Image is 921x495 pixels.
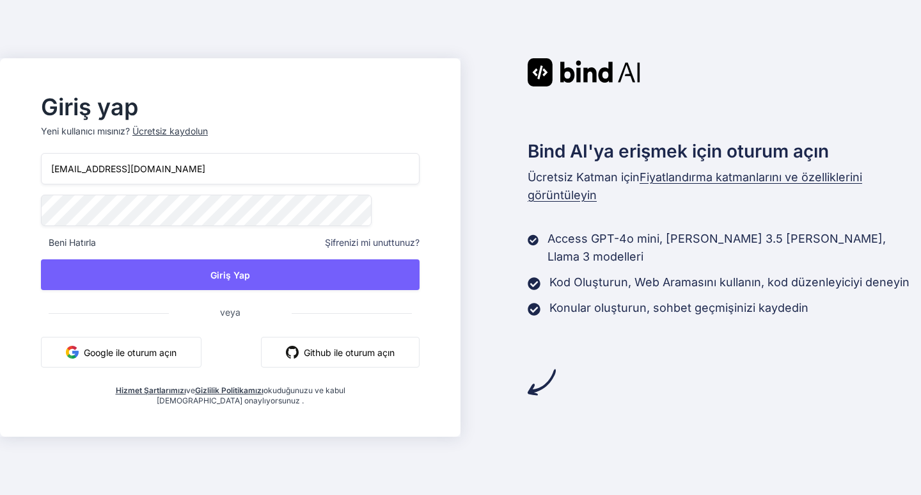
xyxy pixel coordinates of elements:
font: Giriş Yap [210,270,250,280]
font: ve [186,385,195,395]
font: Access GPT-4o mini, [PERSON_NAME] 3.5 [PERSON_NAME], Llama 3 modelleri [547,232,886,263]
font: Şifrenizi mi unuttunuz? [325,237,420,248]
font: Bind AI'ya erişmek için oturum açın [528,140,829,162]
font: Ücretsiz kaydolun [132,126,208,136]
a: Gizlilik Politikamızı [195,385,264,395]
button: Giriş Yap [41,259,420,290]
font: Giriş yap [41,93,138,121]
font: Ücretsiz Katman için [528,170,640,184]
font: Github ile oturum açın [304,347,395,358]
button: Github ile oturum açın [261,337,420,368]
input: Giriş yapın veya E-posta gönderin [41,153,420,184]
font: okuduğunuzu ve kabul [DEMOGRAPHIC_DATA] onaylıyorsunuz . [157,385,345,405]
font: Konular oluşturun, sohbet geçmişinizi kaydedin [549,301,808,314]
font: Kod Oluşturun, Web Aramasını kullanın, kod düzenleyiciyi deneyin [549,275,909,289]
button: Google ile oturum açın [41,337,201,368]
img: google [66,346,79,359]
img: github [286,346,299,359]
font: Fiyatlandırma katmanlarını ve özelliklerini görüntüleyin [528,170,862,202]
a: Hizmet Şartlarımızı [116,385,186,395]
img: ok [528,368,556,396]
font: Yeni kullanıcı mısınız? [41,126,130,136]
font: Google ile oturum açın [84,347,177,358]
img: Bind AI logosu [528,58,640,86]
font: Beni Hatırla [49,237,96,248]
font: veya [220,307,240,318]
